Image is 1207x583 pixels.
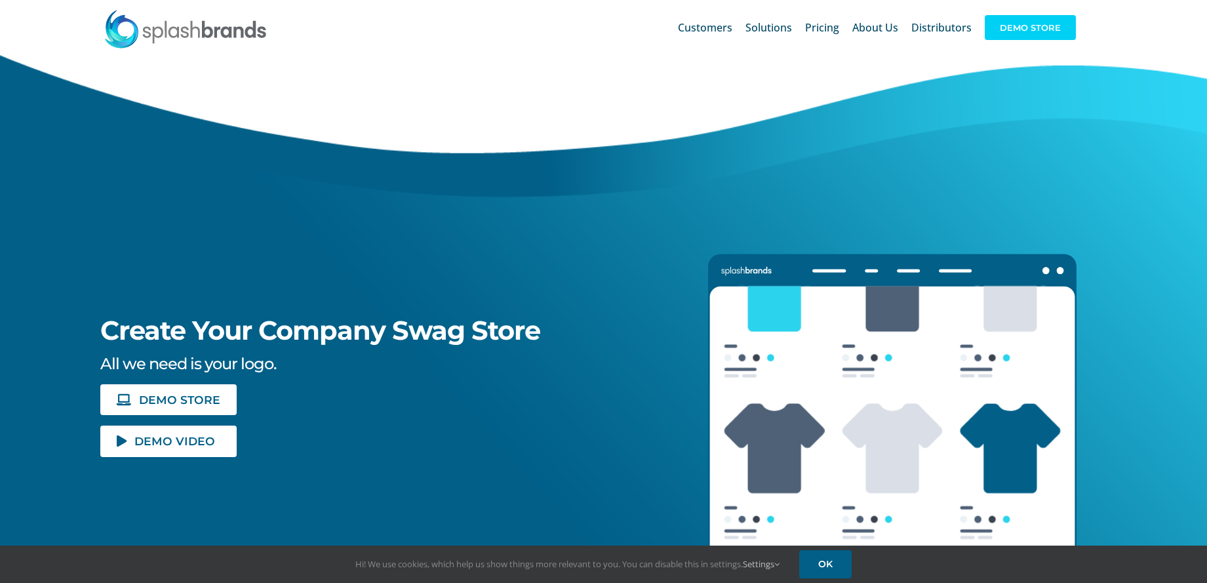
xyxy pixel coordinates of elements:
span: Customers [678,22,732,33]
span: Distributors [911,22,972,33]
span: DEMO STORE [139,394,220,405]
span: All we need is your logo. [100,354,276,373]
span: Hi! We use cookies, which help us show things more relevant to you. You can disable this in setti... [355,558,780,570]
a: DEMO STORE [985,7,1076,49]
a: DEMO STORE [100,384,237,415]
a: Pricing [805,7,839,49]
a: Distributors [911,7,972,49]
span: About Us [852,22,898,33]
span: Solutions [745,22,792,33]
span: Pricing [805,22,839,33]
span: DEMO VIDEO [134,435,215,447]
a: OK [799,550,852,578]
img: SplashBrands.com Logo [104,9,267,49]
nav: Main Menu [678,7,1076,49]
a: Settings [743,558,780,570]
a: Customers [678,7,732,49]
span: DEMO STORE [985,15,1076,40]
span: Create Your Company Swag Store [100,314,540,346]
